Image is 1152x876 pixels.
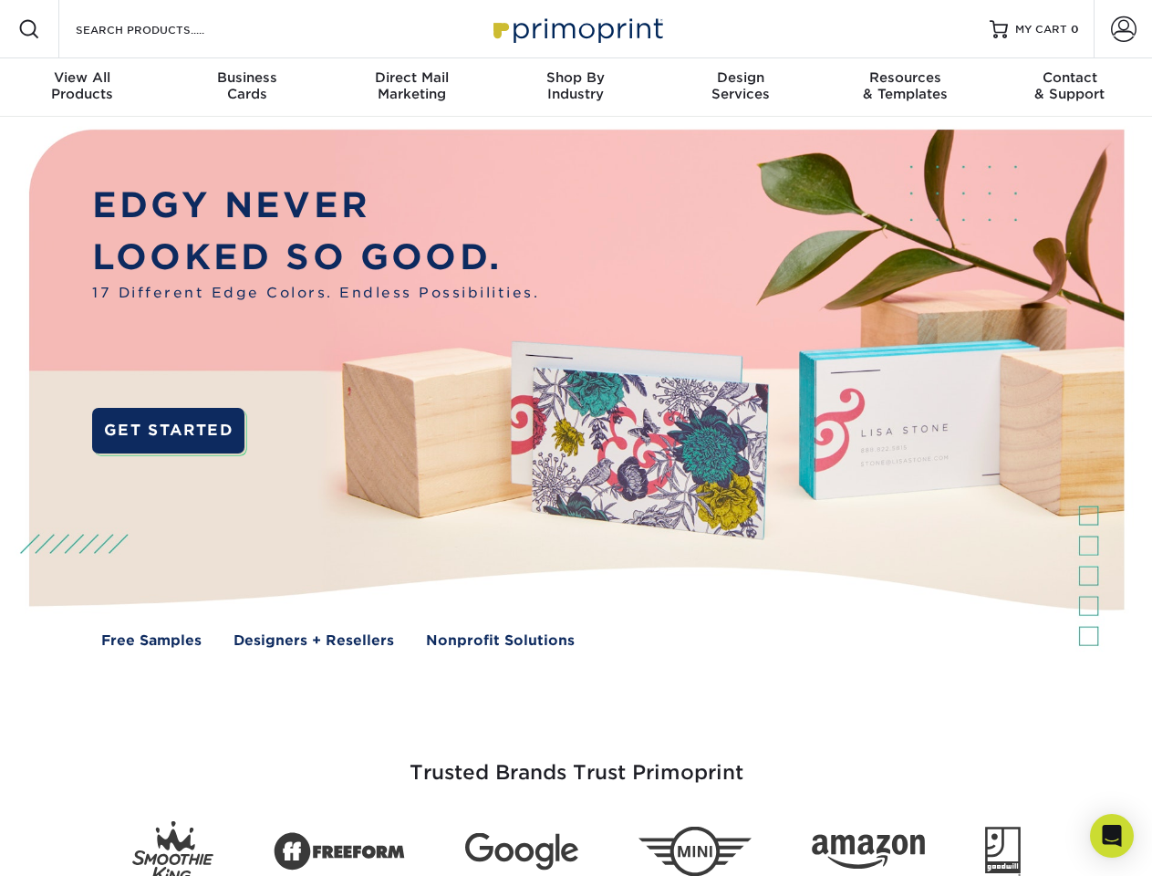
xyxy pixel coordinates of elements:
span: 17 Different Edge Colors. Endless Possibilities. [92,283,539,304]
a: Free Samples [101,631,202,652]
div: & Support [988,69,1152,102]
a: BusinessCards [164,58,328,117]
span: Resources [823,69,987,86]
a: Direct MailMarketing [329,58,493,117]
div: Marketing [329,69,493,102]
img: Amazon [812,835,925,870]
a: DesignServices [659,58,823,117]
div: & Templates [823,69,987,102]
span: 0 [1071,23,1079,36]
p: LOOKED SO GOOD. [92,232,539,284]
a: Contact& Support [988,58,1152,117]
span: MY CART [1015,22,1067,37]
div: Open Intercom Messenger [1090,814,1134,858]
a: GET STARTED [92,408,244,454]
input: SEARCH PRODUCTS..... [74,18,252,40]
a: Resources& Templates [823,58,987,117]
a: Nonprofit Solutions [426,631,575,652]
div: Services [659,69,823,102]
div: Cards [164,69,328,102]
a: Shop ByIndustry [493,58,658,117]
span: Business [164,69,328,86]
img: Primoprint [485,9,668,48]
span: Contact [988,69,1152,86]
img: Google [465,833,578,871]
span: Design [659,69,823,86]
div: Industry [493,69,658,102]
span: Direct Mail [329,69,493,86]
a: Designers + Resellers [234,631,394,652]
span: Shop By [493,69,658,86]
img: Goodwill [985,827,1021,876]
p: EDGY NEVER [92,180,539,232]
h3: Trusted Brands Trust Primoprint [43,717,1110,807]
